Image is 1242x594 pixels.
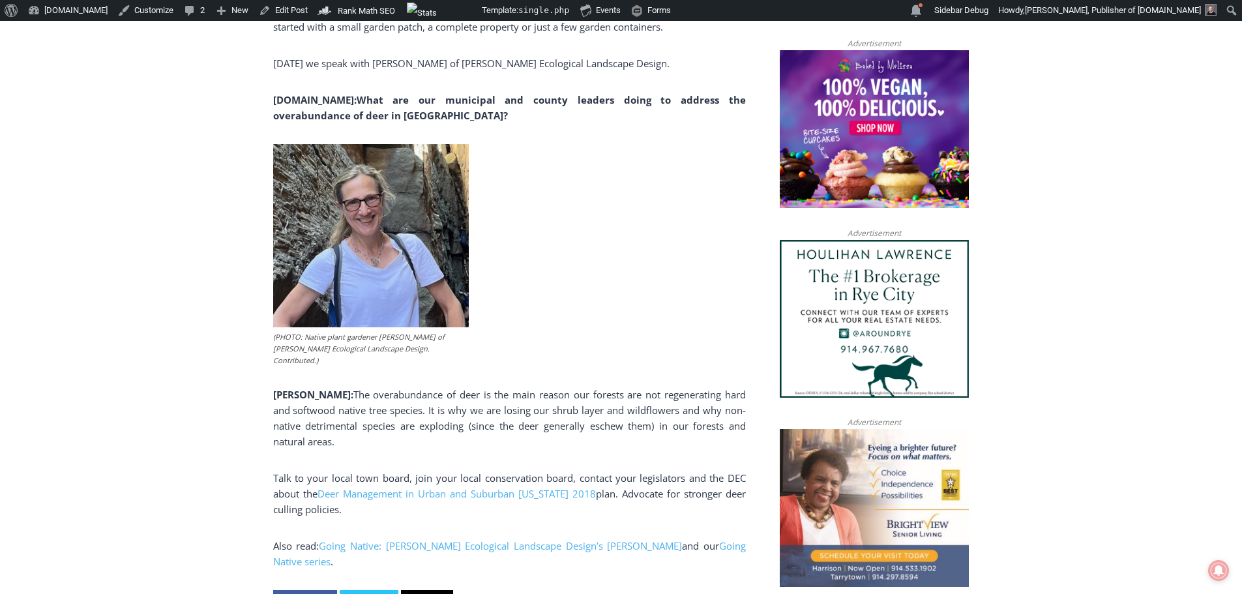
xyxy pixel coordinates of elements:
[1,130,188,162] a: [PERSON_NAME] Read Sanctuary Fall Fest: [DATE]
[273,539,319,552] span: Also read:
[835,416,914,428] span: Advertisement
[273,331,469,366] figcaption: (PHOTO: Native plant gardener [PERSON_NAME] of [PERSON_NAME] Ecological Landscape Design. Contrib...
[273,471,746,500] span: Talk to your local town board, join your local conservation board, contact your legislators and t...
[338,6,395,16] span: Rank Math SEO
[780,240,969,398] img: Houlihan Lawrence The #1 Brokerage in Rye City
[518,5,569,15] span: single.php
[136,110,142,123] div: 5
[318,487,596,500] a: Deer Management in Urban and Suburban [US_STATE] 2018
[273,388,746,448] span: The overabundance of deer is the main reason our forests are not regenerating hard and softwood n...
[835,37,914,50] span: Advertisement
[329,1,616,126] div: Apply Now <> summer and RHS senior internships available
[10,131,167,161] h4: [PERSON_NAME] Read Sanctuary Fall Fest: [DATE]
[136,38,182,107] div: unique DIY crafts
[1025,5,1201,15] span: [PERSON_NAME], Publisher of [DOMAIN_NAME]
[273,144,469,327] img: (PHOTO: Native plant gardener Missy Fabel of Ecological Landscape Design. Contributed.)
[273,57,670,70] span: [DATE] we speak with [PERSON_NAME] of [PERSON_NAME] Ecological Landscape Design.
[273,388,353,401] b: [PERSON_NAME]:
[152,110,158,123] div: 6
[319,539,682,552] a: Going Native: [PERSON_NAME] Ecological Landscape Design’s [PERSON_NAME]
[835,227,914,239] span: Advertisement
[314,126,632,162] a: Intern @ [DOMAIN_NAME]
[273,93,357,106] b: [DOMAIN_NAME]:
[331,555,333,568] span: .
[145,110,149,123] div: /
[780,429,969,587] img: Brightview Senior Living
[682,539,719,552] span: and our
[341,130,604,159] span: Intern @ [DOMAIN_NAME]
[273,93,746,122] b: What are our municipal and county leaders doing to address the overabundance of deer in [GEOGRAPH...
[407,3,480,18] img: Views over 48 hours. Click for more Jetpack Stats.
[780,50,969,208] img: Baked by Melissa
